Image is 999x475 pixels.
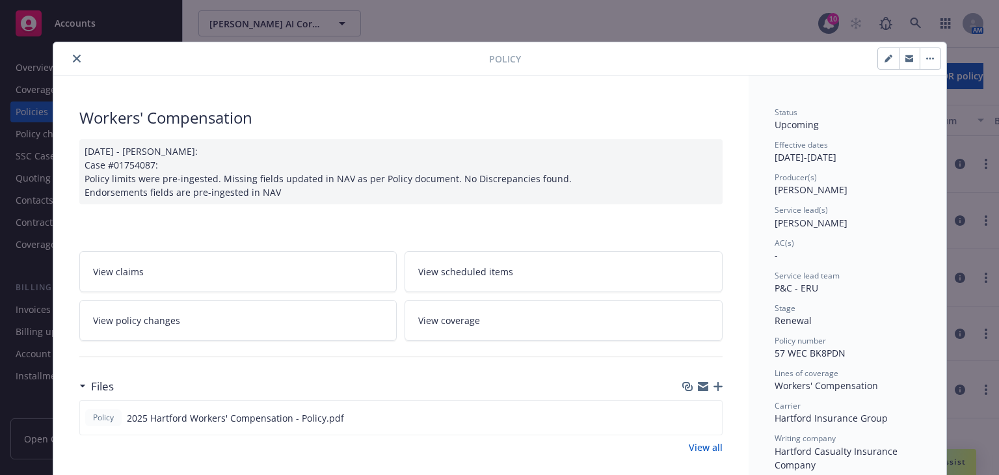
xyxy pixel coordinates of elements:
span: Carrier [775,400,801,411]
span: [PERSON_NAME] [775,183,847,196]
span: Upcoming [775,118,819,131]
div: Files [79,378,114,395]
button: download file [684,411,695,425]
span: Status [775,107,797,118]
a: View scheduled items [405,251,723,292]
span: - [775,249,778,262]
span: Policy number [775,335,826,346]
span: 2025 Hartford Workers' Compensation - Policy.pdf [127,411,344,425]
span: View policy changes [93,314,180,327]
span: AC(s) [775,238,794,249]
h3: Files [91,378,114,395]
a: View policy changes [79,300,397,341]
button: close [69,51,85,66]
a: View all [689,441,723,454]
div: Workers' Compensation [79,107,723,129]
a: View claims [79,251,397,292]
span: P&C - ERU [775,282,818,294]
span: Service lead(s) [775,204,828,215]
span: 57 WEC BK8PDN [775,347,846,359]
span: Renewal [775,314,812,327]
span: View scheduled items [418,265,513,278]
div: [DATE] - [PERSON_NAME]: Case #01754087: Policy limits were pre-ingested. Missing fields updated i... [79,139,723,204]
button: preview file [705,411,717,425]
span: Service lead team [775,270,840,281]
span: View coverage [418,314,480,327]
span: Lines of coverage [775,368,838,379]
a: View coverage [405,300,723,341]
div: Workers' Compensation [775,379,920,392]
span: [PERSON_NAME] [775,217,847,229]
span: View claims [93,265,144,278]
span: Policy [489,52,521,66]
span: Stage [775,303,795,314]
span: Hartford Insurance Group [775,412,888,424]
span: Writing company [775,433,836,444]
span: Policy [90,412,116,424]
div: [DATE] - [DATE] [775,139,920,164]
span: Effective dates [775,139,828,150]
span: Producer(s) [775,172,817,183]
span: Hartford Casualty Insurance Company [775,445,900,471]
